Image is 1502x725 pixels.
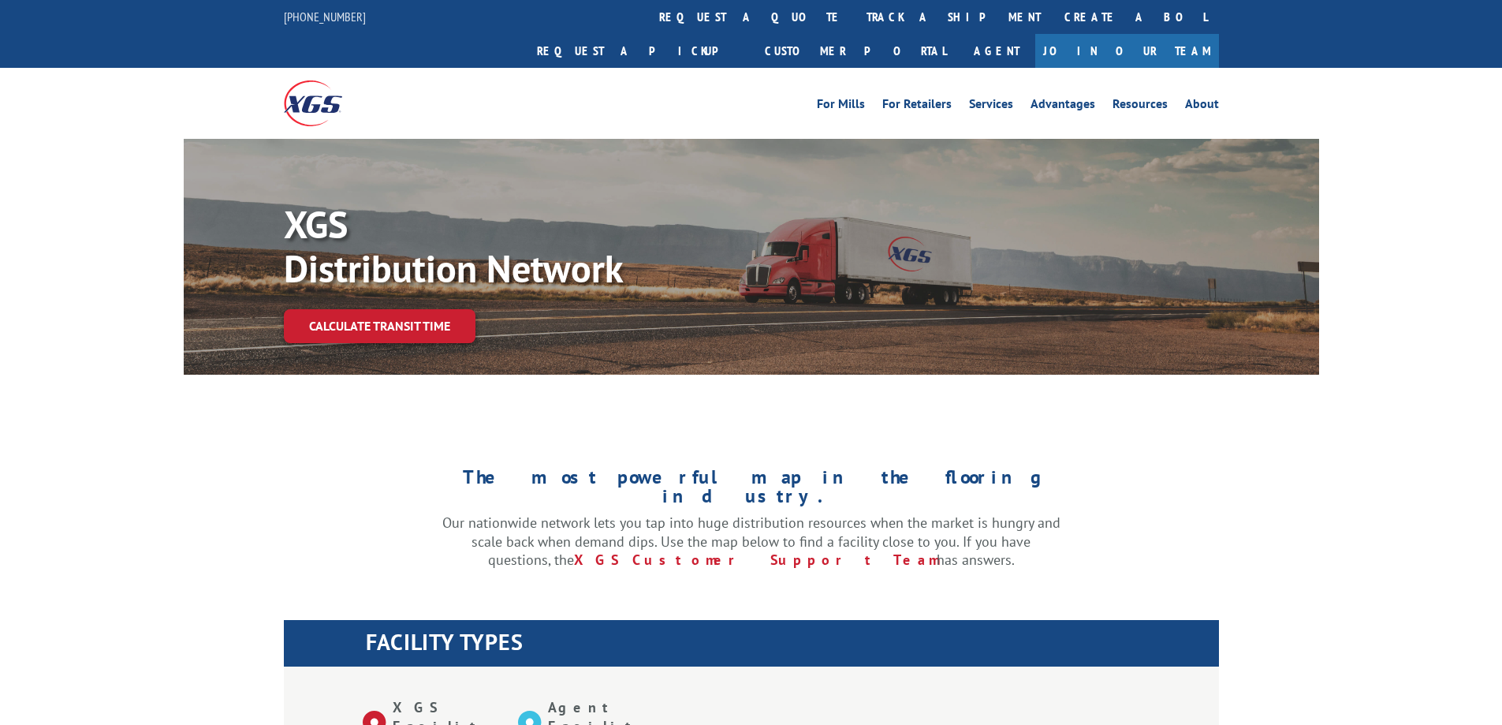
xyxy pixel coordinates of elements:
[1031,98,1095,115] a: Advantages
[442,468,1060,514] h1: The most powerful map in the flooring industry.
[1113,98,1168,115] a: Resources
[574,551,937,569] a: XGS Customer Support Team
[366,631,1219,661] h1: FACILITY TYPES
[284,202,757,290] p: XGS Distribution Network
[1185,98,1219,115] a: About
[442,514,1060,570] p: Our nationwide network lets you tap into huge distribution resources when the market is hungry an...
[1035,34,1219,68] a: Join Our Team
[284,309,475,343] a: Calculate transit time
[882,98,952,115] a: For Retailers
[284,9,366,24] a: [PHONE_NUMBER]
[969,98,1013,115] a: Services
[958,34,1035,68] a: Agent
[525,34,753,68] a: Request a pickup
[753,34,958,68] a: Customer Portal
[817,98,865,115] a: For Mills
